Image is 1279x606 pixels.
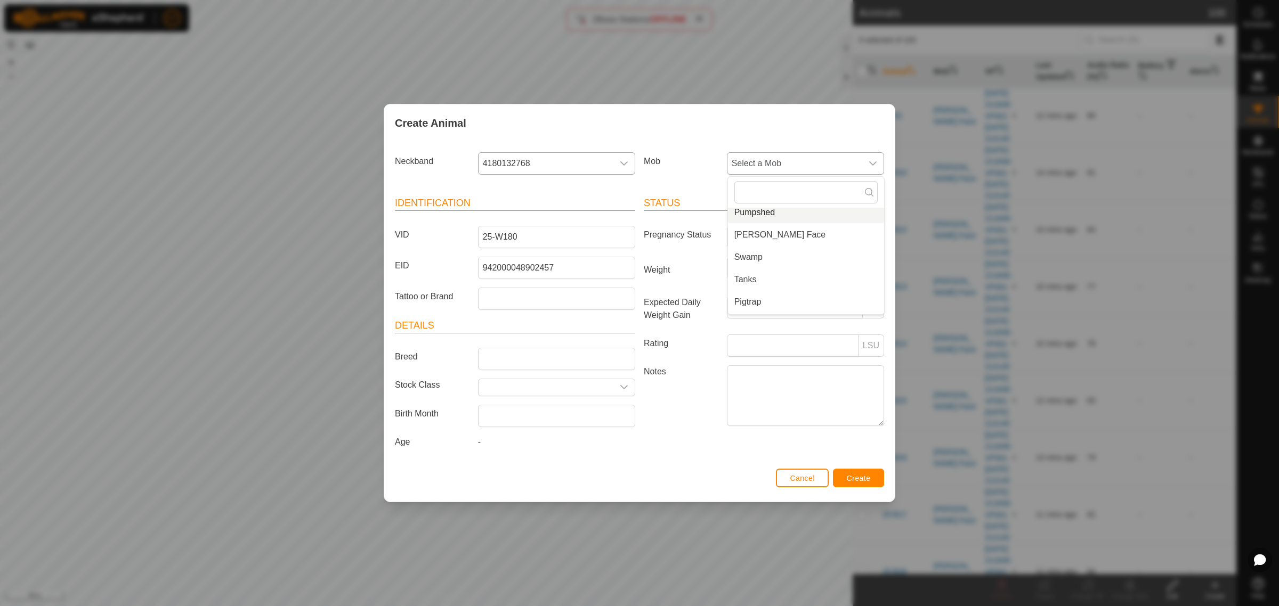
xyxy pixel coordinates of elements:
[833,469,884,487] button: Create
[391,226,474,244] label: VID
[395,196,635,211] header: Identification
[644,196,884,211] header: Status
[639,226,723,244] label: Pregnancy Status
[728,179,884,335] ul: Option List
[395,318,635,333] header: Details
[639,257,723,283] label: Weight
[391,152,474,170] label: Neckband
[776,469,829,487] button: Cancel
[613,379,635,396] div: dropdown trigger
[728,291,884,313] li: Pigtrap
[478,437,481,446] span: -
[728,202,884,223] li: Pumpshed
[734,228,826,241] span: [PERSON_NAME] Face
[727,153,862,174] span: Select a Mob
[639,365,723,425] label: Notes
[728,314,884,335] li: Sick
[728,224,884,245] li: Ashway Face
[391,436,474,448] label: Age
[639,296,723,322] label: Expected Daily Weight Gain
[639,152,723,170] label: Mob
[734,273,757,286] span: Tanks
[862,153,884,174] div: dropdown trigger
[859,334,884,357] p-inputgroup-addon: LSU
[728,247,884,268] li: Swamp
[391,379,474,392] label: Stock Class
[734,251,763,264] span: Swamp
[479,153,613,174] span: 4180132768
[847,474,871,482] span: Create
[391,288,474,306] label: Tattoo or Brand
[734,296,762,308] span: Pigtrap
[728,269,884,290] li: Tanks
[391,348,474,366] label: Breed
[391,405,474,423] label: Birth Month
[790,474,815,482] span: Cancel
[395,115,466,131] span: Create Animal
[391,257,474,275] label: EID
[734,206,775,219] span: Pumpshed
[639,334,723,353] label: Rating
[613,153,635,174] div: dropdown trigger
